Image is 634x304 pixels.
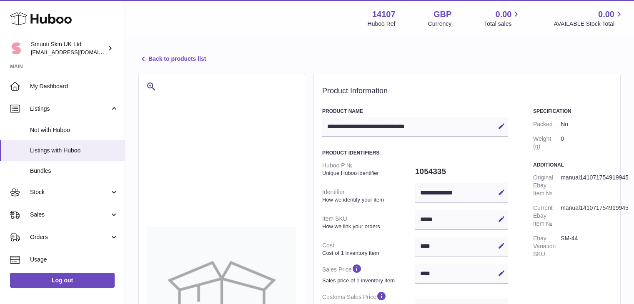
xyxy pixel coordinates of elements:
[561,231,612,262] dd: SM-44
[533,108,612,115] h3: Specification
[372,9,396,20] strong: 14107
[30,167,118,175] span: Bundles
[415,163,508,180] dd: 1054335
[322,223,413,230] strong: How we link your orders
[484,20,521,28] span: Total sales
[496,9,512,20] span: 0.00
[554,9,624,28] a: 0.00 AVAILABLE Stock Total
[598,9,614,20] span: 0.00
[322,87,612,96] h2: Product Information
[30,188,110,196] span: Stock
[428,20,452,28] div: Currency
[533,201,561,231] dt: Current Ebay Item №
[533,170,561,201] dt: Original Ebay Item №
[10,42,23,55] img: Paivi.korvela@gmail.com
[138,54,206,64] a: Back to products list
[322,260,415,287] dt: Sales Price
[561,117,612,132] dd: No
[30,82,118,90] span: My Dashboard
[322,169,413,177] strong: Unique Huboo identifier
[322,108,508,115] h3: Product Name
[322,212,415,233] dt: Item SKU
[554,20,624,28] span: AVAILABLE Stock Total
[484,9,521,28] a: 0.00 Total sales
[30,211,110,219] span: Sales
[322,196,413,204] strong: How we identify your item
[30,147,118,154] span: Listings with Huboo
[533,231,561,262] dt: Ebay Variation SKU
[30,233,110,241] span: Orders
[322,185,415,207] dt: Identifier
[322,238,415,260] dt: Cost
[31,40,106,56] div: Smuuti Skin UK Ltd
[533,117,561,132] dt: Packed
[561,201,612,231] dd: manual141071754919945
[322,158,415,180] dt: Huboo P №
[30,105,110,113] span: Listings
[561,132,612,154] dd: 0
[368,20,396,28] div: Huboo Ref
[322,277,413,284] strong: Sales price of 1 inventory item
[533,132,561,154] dt: Weight (g)
[10,273,115,288] a: Log out
[434,9,451,20] strong: GBP
[533,162,612,168] h3: Additional
[322,249,413,257] strong: Cost of 1 inventory item
[30,126,118,134] span: Not with Huboo
[561,170,612,201] dd: manual141071754919945
[30,256,118,264] span: Usage
[31,49,123,55] span: [EMAIL_ADDRESS][DOMAIN_NAME]
[322,150,508,156] h3: Product Identifiers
